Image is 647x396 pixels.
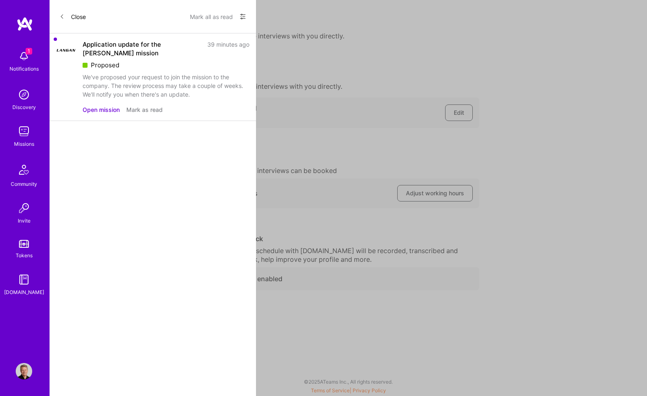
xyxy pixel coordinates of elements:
img: guide book [16,271,32,288]
a: User Avatar [14,363,34,379]
img: User Avatar [16,363,32,379]
button: Open mission [83,105,120,114]
img: Community [14,160,34,180]
button: Close [59,10,86,23]
button: Mark all as read [190,10,233,23]
img: Company Logo [56,40,76,60]
img: tokens [19,240,29,248]
div: 39 minutes ago [207,40,249,57]
div: Tokens [16,251,33,260]
img: discovery [16,86,32,103]
div: Invite [18,216,31,225]
div: Proposed [83,61,249,69]
div: Discovery [12,103,36,111]
img: logo [17,17,33,31]
div: Missions [14,140,34,148]
img: Invite [16,200,32,216]
img: teamwork [16,123,32,140]
div: [DOMAIN_NAME] [4,288,44,296]
button: Mark as read [126,105,163,114]
div: Community [11,180,37,188]
div: Application update for the [PERSON_NAME] mission [83,40,202,57]
div: We've proposed your request to join the mission to the company. The review process may take a cou... [83,73,249,99]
